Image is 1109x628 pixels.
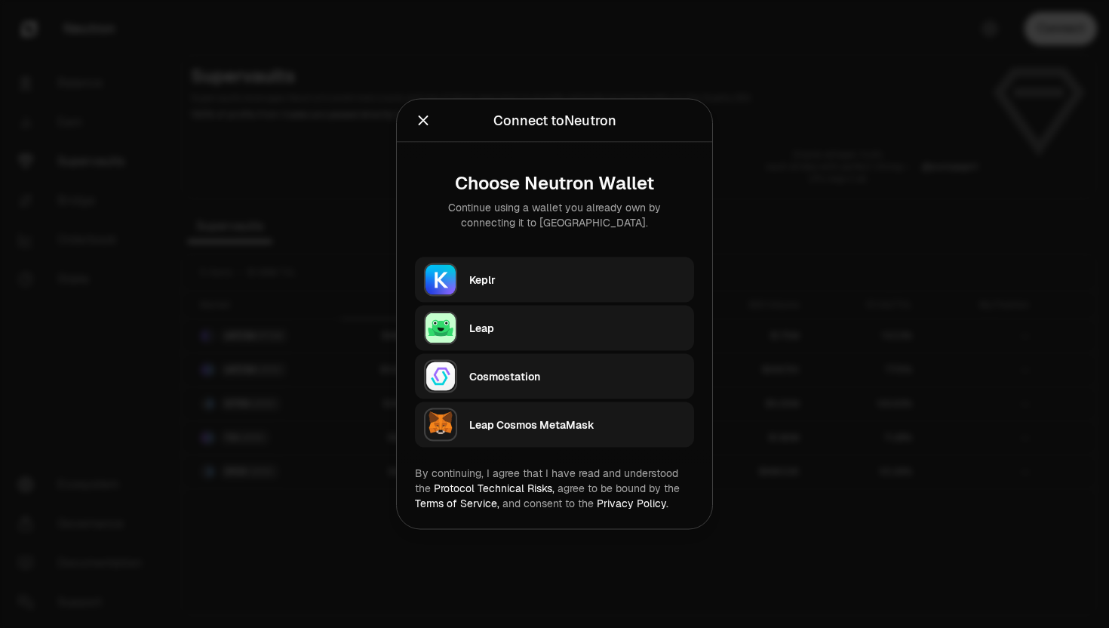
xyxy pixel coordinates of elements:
img: Keplr [424,263,457,297]
a: Terms of Service, [415,497,499,510]
div: Keplr [469,272,685,288]
div: Choose Neutron Wallet [427,173,682,194]
button: Leap Cosmos MetaMaskLeap Cosmos MetaMask [415,402,694,448]
div: Leap Cosmos MetaMask [469,417,685,433]
div: Connect to Neutron [493,110,616,131]
div: Leap [469,321,685,336]
a: Protocol Technical Risks, [434,482,554,495]
div: Cosmostation [469,369,685,384]
div: Continue using a wallet you already own by connecting it to [GEOGRAPHIC_DATA]. [427,200,682,230]
img: Leap Cosmos MetaMask [424,408,457,442]
button: KeplrKeplr [415,257,694,303]
img: Cosmostation [424,360,457,393]
a: Privacy Policy. [597,497,668,510]
img: Leap [424,312,457,345]
button: CosmostationCosmostation [415,354,694,399]
button: LeapLeap [415,306,694,351]
div: By continuing, I agree that I have read and understood the agree to be bound by the and consent t... [415,466,694,511]
button: Close [415,110,432,131]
